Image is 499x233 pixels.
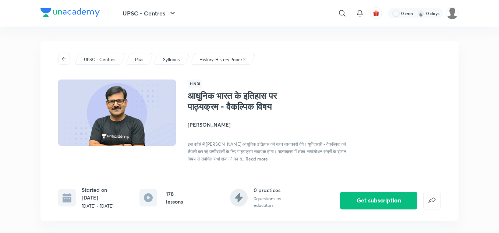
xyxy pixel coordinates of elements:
img: avatar [373,10,379,17]
span: Read more [245,156,268,162]
a: Syllabus [162,56,181,63]
h6: 0 practices [254,186,302,194]
button: Get subscription [340,192,417,209]
img: amit tripathi [446,7,459,20]
h1: आधुनिक भारत के इतिहास पर पाठ्यक्रम - वैकल्पिक विषय [188,91,308,112]
p: UPSC - Centres [84,56,115,63]
h6: Started on [DATE] [82,186,125,201]
a: UPSC - Centres [83,56,117,63]
button: UPSC - Centres [118,6,181,21]
img: streak [417,10,425,17]
a: Plus [134,56,145,63]
a: Company Logo [40,8,100,19]
h6: 178 lessons [166,190,192,205]
img: Company Logo [40,8,100,17]
p: 0 questions by educators [254,195,302,209]
span: Hindi [188,80,202,88]
p: [DATE] - [DATE] [82,203,125,209]
p: Plus [135,56,143,63]
img: Thumbnail [57,79,177,146]
h4: [PERSON_NAME] [188,121,353,128]
button: avatar [370,7,382,19]
button: false [423,192,441,209]
a: History-History Paper 2 [198,56,247,63]
span: इस कोर्स में [PERSON_NAME] आधुनिक इतिहास की गहन जानकारी देंगे। यूपीएससी - वैकल्पिक की तैयारी कर र... [188,141,346,162]
p: Syllabus [163,56,180,63]
p: History-History Paper 2 [199,56,245,63]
